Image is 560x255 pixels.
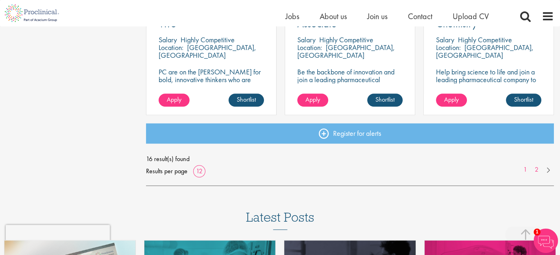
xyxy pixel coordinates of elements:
[305,95,320,104] span: Apply
[181,35,235,44] p: Highly Competitive
[531,165,543,174] a: 2
[297,43,395,60] p: [GEOGRAPHIC_DATA], [GEOGRAPHIC_DATA]
[436,94,467,107] a: Apply
[159,9,264,29] a: Associate Scientist: In-Vivo
[159,43,183,52] span: Location:
[444,95,459,104] span: Apply
[297,94,328,107] a: Apply
[367,94,403,107] a: Shortlist
[229,94,264,107] a: Shortlist
[6,225,110,249] iframe: reCAPTCHA
[193,167,205,175] a: 12
[453,11,489,22] a: Upload CV
[297,9,403,29] a: Preformulation Research Associate
[436,68,541,107] p: Help bring science to life and join a leading pharmaceutical company to play a key role in delive...
[367,11,388,22] a: Join us
[159,94,190,107] a: Apply
[534,229,558,253] img: Chatbot
[436,43,461,52] span: Location:
[436,9,541,29] a: Process Chemist: Organic Chemistry
[159,68,264,107] p: PC are on the [PERSON_NAME] for bold, innovative thinkers who are ready to help push the boundari...
[436,43,534,60] p: [GEOGRAPHIC_DATA], [GEOGRAPHIC_DATA]
[458,35,512,44] p: Highly Competitive
[146,165,187,177] span: Results per page
[436,35,454,44] span: Salary
[506,94,541,107] a: Shortlist
[159,35,177,44] span: Salary
[297,35,316,44] span: Salary
[246,210,314,230] h3: Latest Posts
[146,123,554,144] a: Register for alerts
[285,11,299,22] a: Jobs
[408,11,432,22] a: Contact
[167,95,181,104] span: Apply
[534,229,540,235] span: 1
[319,35,373,44] p: Highly Competitive
[519,165,531,174] a: 1
[297,68,403,99] p: Be the backbone of innovation and join a leading pharmaceutical company to help keep life-changin...
[159,43,256,60] p: [GEOGRAPHIC_DATA], [GEOGRAPHIC_DATA]
[146,153,554,165] span: 16 result(s) found
[297,43,322,52] span: Location:
[320,11,347,22] a: About us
